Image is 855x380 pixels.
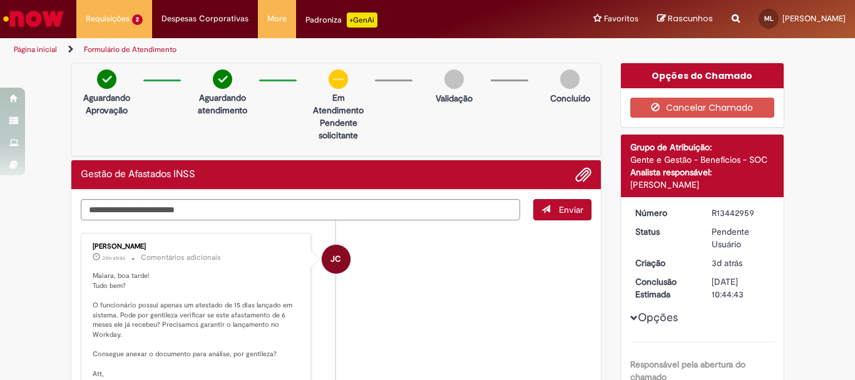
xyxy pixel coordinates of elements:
a: Página inicial [14,44,57,54]
p: Em Atendimento [308,91,369,116]
div: Gente e Gestão - Benefícios - SOC [630,153,775,166]
textarea: Digite sua mensagem aqui... [81,199,520,220]
div: Pendente Usuário [712,225,770,250]
span: [PERSON_NAME] [782,13,846,24]
p: Aguardando atendimento [192,91,253,116]
dt: Número [626,207,703,219]
button: Cancelar Chamado [630,98,775,118]
span: Requisições [86,13,130,25]
div: Opções do Chamado [621,63,784,88]
div: [DATE] 10:44:43 [712,275,770,300]
div: Padroniza [305,13,377,28]
span: Despesas Corporativas [161,13,248,25]
span: JC [330,244,341,274]
h2: Gestão de Afastados INSS Histórico de tíquete [81,169,195,180]
time: 25/08/2025 09:17:59 [712,257,742,269]
div: R13442959 [712,207,770,219]
dt: Status [626,225,703,238]
div: Analista responsável: [630,166,775,178]
p: Validação [436,92,473,105]
dt: Conclusão Estimada [626,275,703,300]
dt: Criação [626,257,703,269]
button: Enviar [533,199,591,220]
img: img-circle-grey.png [444,69,464,89]
span: 31m atrás [102,254,125,262]
span: ML [764,14,774,23]
div: Julia CostaSilvaBernardino [322,245,351,274]
span: 2 [132,14,143,25]
div: Grupo de Atribuição: [630,141,775,153]
img: img-circle-grey.png [560,69,580,89]
span: Rascunhos [668,13,713,24]
img: check-circle-green.png [213,69,232,89]
p: +GenAi [347,13,377,28]
button: Adicionar anexos [575,167,591,183]
p: Pendente solicitante [308,116,369,141]
img: circle-minus.png [329,69,348,89]
p: Aguardando Aprovação [76,91,137,116]
span: 3d atrás [712,257,742,269]
a: Rascunhos [657,13,713,25]
a: Formulário de Atendimento [84,44,177,54]
ul: Trilhas de página [9,38,561,61]
img: check-circle-green.png [97,69,116,89]
div: [PERSON_NAME] [93,243,301,250]
p: Concluído [550,92,590,105]
span: More [267,13,287,25]
span: Enviar [559,204,583,215]
time: 27/08/2025 15:10:04 [102,254,125,262]
span: Favoritos [604,13,638,25]
img: ServiceNow [1,6,66,31]
div: [PERSON_NAME] [630,178,775,191]
small: Comentários adicionais [141,252,221,263]
div: 25/08/2025 09:17:59 [712,257,770,269]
